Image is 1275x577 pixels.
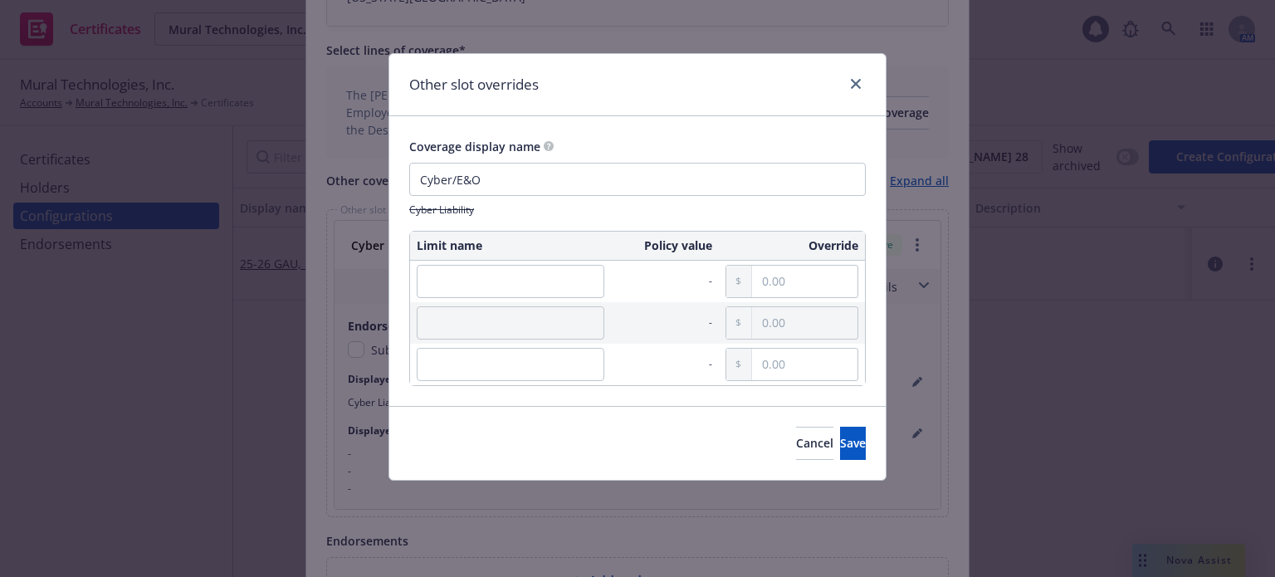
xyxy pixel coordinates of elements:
[840,435,866,451] span: Save
[409,203,474,217] span: Cyber Liability
[752,349,857,380] input: 0.00
[409,74,539,95] h1: Other slot overrides
[840,427,866,460] button: Save
[719,232,865,261] th: Override
[611,232,719,261] th: Policy value
[611,344,719,385] td: -
[409,139,540,154] span: Coverage display name
[796,427,833,460] button: Cancel
[752,307,857,339] input: 0.00
[752,266,857,297] input: 0.00
[611,261,719,302] td: -
[796,435,833,451] span: Cancel
[846,74,866,94] a: close
[410,232,611,261] th: Limit name
[611,302,719,344] td: -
